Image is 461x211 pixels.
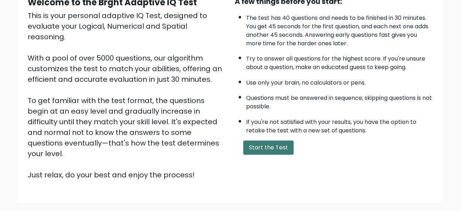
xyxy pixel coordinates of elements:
[246,10,433,48] li: The test has 40 questions and needs to be finished in 30 minutes. You get 45 seconds for the firs...
[246,90,433,111] li: Questions must be answered in sequence; skipping questions is not possible.
[28,10,226,180] div: This is your personal adaptive IQ Test, designed to evaluate your Logical, Numerical and Spatial ...
[246,51,433,72] li: Try to answer all questions for the highest score. If you're unsure about a question, make an edu...
[246,114,433,135] li: If you're not satisfied with your results, you have the option to retake the test with a new set ...
[243,141,294,155] button: Start the Test
[246,75,433,87] li: Use only your brain, no calculators or pens.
